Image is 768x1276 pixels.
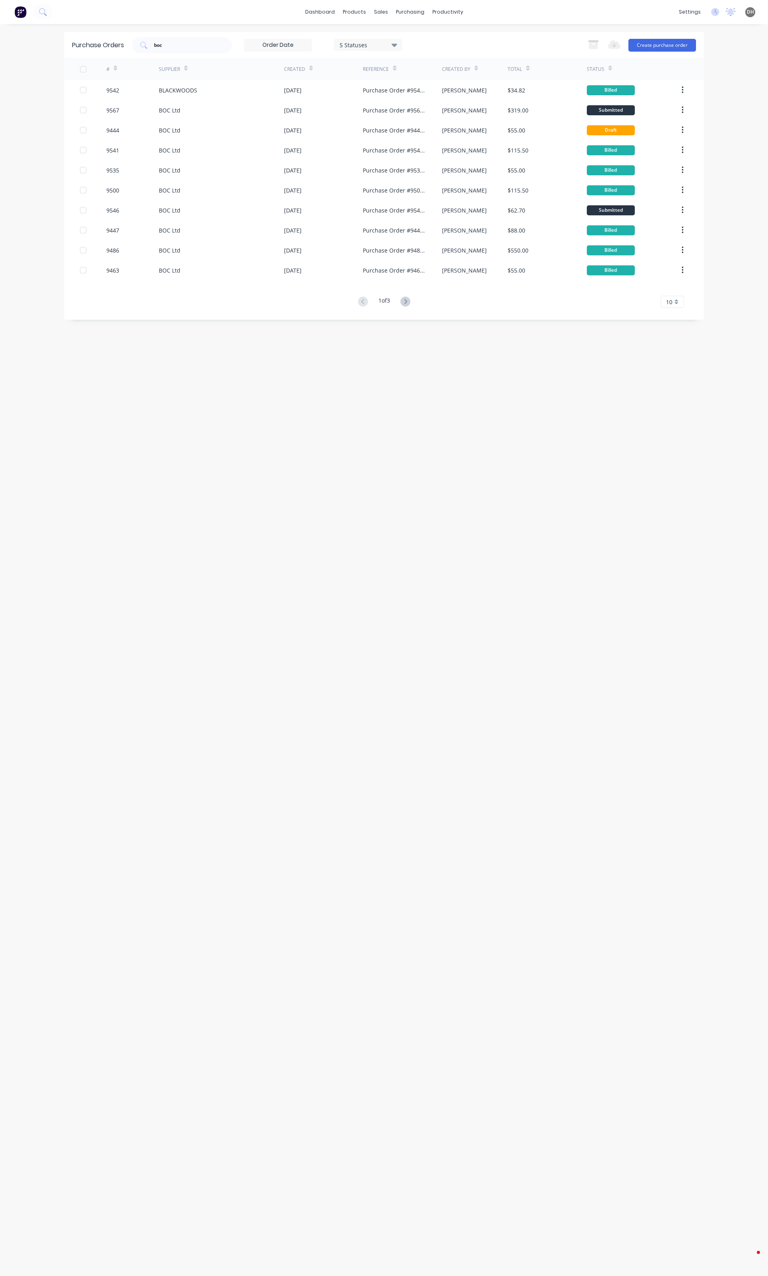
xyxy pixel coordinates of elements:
[587,105,635,115] div: Submitted
[159,146,180,154] div: BOC Ltd
[508,106,528,114] div: $319.00
[340,40,397,49] div: 5 Statuses
[363,146,426,154] div: Purchase Order #9541 - BOC Ltd
[370,6,392,18] div: sales
[153,41,220,49] input: Search purchase orders...
[442,126,487,134] div: [PERSON_NAME]
[284,206,302,215] div: [DATE]
[508,66,522,73] div: Total
[301,6,339,18] a: dashboard
[587,125,635,135] div: Draft
[508,126,525,134] div: $55.00
[106,106,119,114] div: 9567
[392,6,428,18] div: purchasing
[106,226,119,235] div: 9447
[363,206,426,215] div: Purchase Order #9546 - BOC Ltd
[159,226,180,235] div: BOC Ltd
[442,226,487,235] div: [PERSON_NAME]
[363,266,426,275] div: Purchase Order #9463 - BOC Ltd
[159,206,180,215] div: BOC Ltd
[587,85,635,95] div: Billed
[106,126,119,134] div: 9444
[14,6,26,18] img: Factory
[72,40,124,50] div: Purchase Orders
[106,206,119,215] div: 9546
[106,86,119,94] div: 9542
[363,246,426,255] div: Purchase Order #9486 - BOC Ltd
[508,246,528,255] div: $550.00
[508,86,525,94] div: $34.82
[508,186,528,195] div: $115.50
[106,186,119,195] div: 9500
[159,246,180,255] div: BOC Ltd
[587,185,635,195] div: Billed
[106,166,119,175] div: 9535
[587,165,635,175] div: Billed
[284,106,302,114] div: [DATE]
[106,266,119,275] div: 9463
[442,166,487,175] div: [PERSON_NAME]
[587,205,635,215] div: Submitted
[587,245,635,255] div: Billed
[741,1249,760,1268] iframe: Intercom live chat
[442,206,487,215] div: [PERSON_NAME]
[378,296,390,308] div: 1 of 3
[363,86,426,94] div: Purchase Order #9541 - BOC Ltd
[106,66,110,73] div: #
[363,226,426,235] div: Purchase Order #9447 - BOC Ltd
[508,166,525,175] div: $55.00
[284,126,302,134] div: [DATE]
[442,146,487,154] div: [PERSON_NAME]
[442,186,487,195] div: [PERSON_NAME]
[747,8,754,16] span: DH
[442,86,487,94] div: [PERSON_NAME]
[244,39,312,51] input: Order Date
[159,126,180,134] div: BOC Ltd
[442,106,487,114] div: [PERSON_NAME]
[284,246,302,255] div: [DATE]
[284,186,302,195] div: [DATE]
[284,66,305,73] div: Created
[508,226,525,235] div: $88.00
[363,66,389,73] div: Reference
[159,166,180,175] div: BOC Ltd
[442,266,487,275] div: [PERSON_NAME]
[508,266,525,275] div: $55.00
[284,146,302,154] div: [DATE]
[363,186,426,195] div: Purchase Order #9500 - BOC Ltd
[284,266,302,275] div: [DATE]
[442,66,470,73] div: Created By
[428,6,467,18] div: productivity
[284,226,302,235] div: [DATE]
[159,86,197,94] div: BLACKWOODS
[159,186,180,195] div: BOC Ltd
[666,298,672,306] span: 10
[442,246,487,255] div: [PERSON_NAME]
[363,166,426,175] div: Purchase Order #9535 - BOC Ltd
[159,266,180,275] div: BOC Ltd
[587,265,635,275] div: Billed
[675,6,705,18] div: settings
[363,106,426,114] div: Purchase Order #9567 - BOC Ltd
[284,86,302,94] div: [DATE]
[106,246,119,255] div: 9486
[508,206,525,215] div: $62.70
[628,39,696,52] button: Create purchase order
[363,126,426,134] div: Purchase Order #9444 - BOC Ltd
[106,146,119,154] div: 9541
[587,66,604,73] div: Status
[339,6,370,18] div: products
[508,146,528,154] div: $115.50
[587,225,635,235] div: Billed
[284,166,302,175] div: [DATE]
[159,66,180,73] div: Supplier
[159,106,180,114] div: BOC Ltd
[587,145,635,155] div: Billed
